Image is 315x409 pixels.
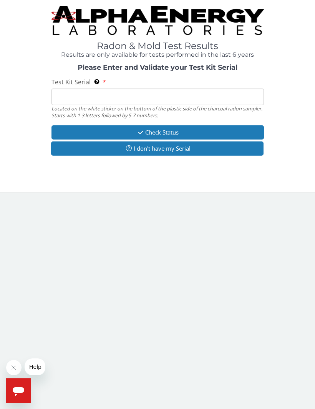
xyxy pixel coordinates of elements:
button: Check Status [51,125,264,140]
h1: Radon & Mold Test Results [51,41,264,51]
div: Located on the white sticker on the bottom of the plastic side of the charcoal radon sampler. Sta... [51,105,264,119]
span: Test Kit Serial [51,78,91,86]
strong: Please Enter and Validate your Test Kit Serial [78,63,237,72]
iframe: Message from company [25,358,45,375]
h4: Results are only available for tests performed in the last 6 years [51,51,264,58]
img: TightCrop.jpg [51,6,264,35]
button: I don't have my Serial [51,141,264,156]
iframe: Button to launch messaging window [6,378,31,403]
iframe: Close message [6,360,22,375]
